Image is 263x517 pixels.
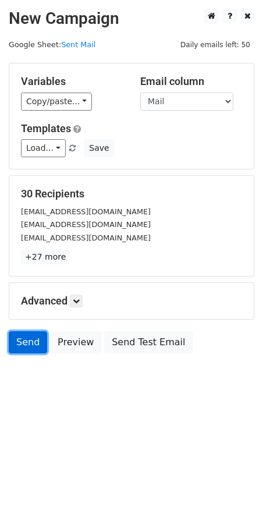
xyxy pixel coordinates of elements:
[21,295,242,307] h5: Advanced
[50,331,101,353] a: Preview
[21,250,70,264] a: +27 more
[21,75,123,88] h5: Variables
[61,40,95,49] a: Sent Mail
[9,9,254,29] h2: New Campaign
[176,40,254,49] a: Daily emails left: 50
[205,461,263,517] div: 聊天小工具
[176,38,254,51] span: Daily emails left: 50
[9,331,47,353] a: Send
[9,40,95,49] small: Google Sheet:
[21,93,92,111] a: Copy/paste...
[21,233,151,242] small: [EMAIL_ADDRESS][DOMAIN_NAME]
[205,461,263,517] iframe: Chat Widget
[84,139,114,157] button: Save
[21,207,151,216] small: [EMAIL_ADDRESS][DOMAIN_NAME]
[140,75,242,88] h5: Email column
[21,139,66,157] a: Load...
[21,187,242,200] h5: 30 Recipients
[104,331,193,353] a: Send Test Email
[21,220,151,229] small: [EMAIL_ADDRESS][DOMAIN_NAME]
[21,122,71,134] a: Templates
